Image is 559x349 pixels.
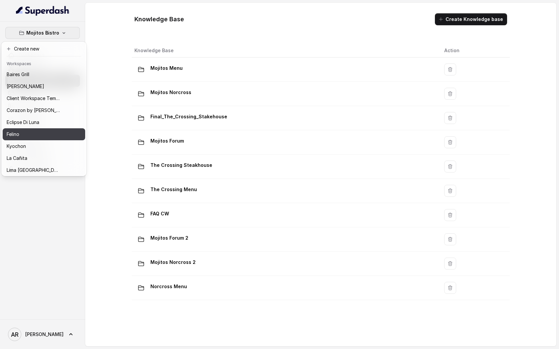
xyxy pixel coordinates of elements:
button: Create new [3,43,85,55]
p: [PERSON_NAME] [7,82,44,90]
header: Workspaces [3,58,85,68]
p: Eclipse Di Luna [7,118,39,126]
div: Mojitos Bistro [1,42,87,176]
p: Corazon by [PERSON_NAME] [7,106,60,114]
p: Lima [GEOGRAPHIC_DATA] [7,166,60,174]
p: Felino [7,130,19,138]
p: Kyochon [7,142,26,150]
p: Mojitos Bistro [26,29,59,37]
p: La Cañita [7,154,27,162]
p: Client Workspace Template [7,94,60,102]
p: Baires Grill [7,70,29,78]
button: Mojitos Bistro [5,27,80,39]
